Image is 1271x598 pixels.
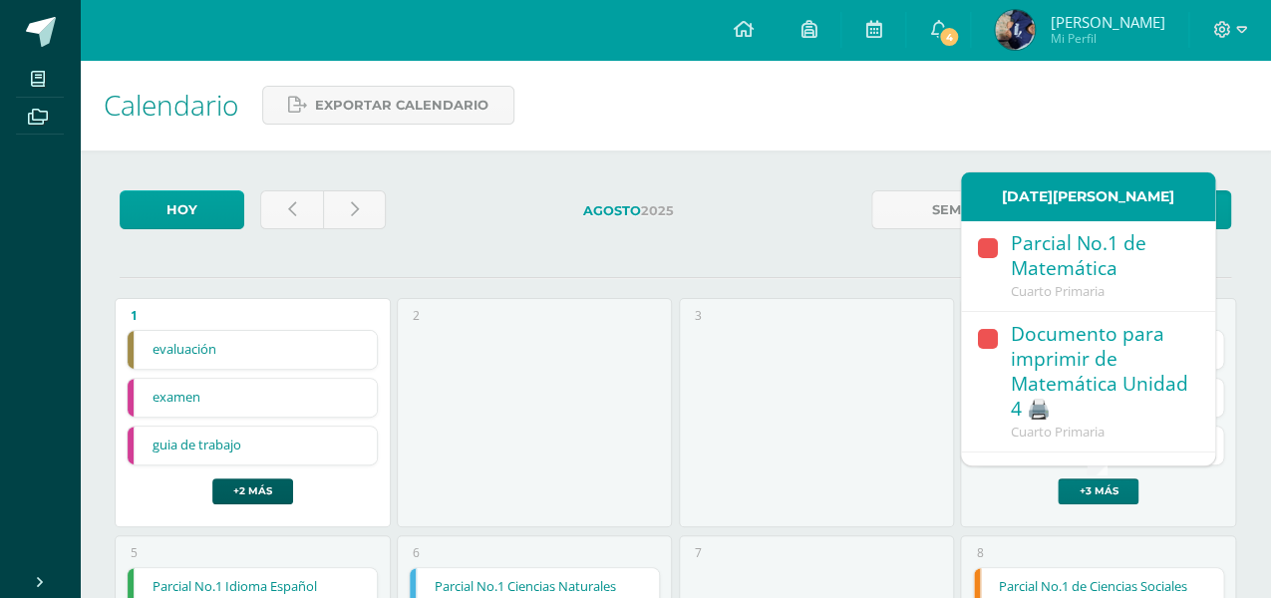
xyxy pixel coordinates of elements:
div: Documentos para imprimir de Ciencias Naturales – Unidad 4 🖨️ [1011,462,1195,564]
div: Documento para imprimir de Matemática Unidad 4 🖨️ [1011,322,1195,424]
div: 1 [131,307,138,324]
div: 6 [413,544,420,561]
a: evaluación [128,331,377,369]
a: Documentos para imprimir de Ciencias Naturales – Unidad 4 🖨️Cuarto Primaria [961,452,1215,593]
div: guia de trabajo | Tarea [127,426,378,465]
span: 4 [938,26,960,48]
span: Cuarto Primaria [1011,282,1105,300]
span: Cuarto Primaria [1011,423,1105,441]
a: Documento para imprimir de Matemática Unidad 4 🖨️Cuarto Primaria [961,312,1215,452]
div: 7 [695,544,702,561]
img: 9e9fda6ab3cf360909e79eb90bc49fdb.png [995,10,1035,50]
span: [PERSON_NAME] [1050,12,1164,32]
a: Exportar calendario [262,86,514,125]
div: 2 [413,307,420,324]
div: 8 [976,544,983,561]
span: Mi Perfil [1050,30,1164,47]
strong: Agosto [583,203,641,218]
a: Parcial No.1 de MatemáticaCuarto Primaria [961,221,1215,312]
a: guia de trabajo [128,427,377,464]
div: 3 [695,307,702,324]
a: +3 más [1058,478,1138,504]
div: evaluación | Examen [127,330,378,370]
a: examen [128,379,377,417]
div: Parcial No.1 de Matemática [1011,231,1195,283]
div: 5 [131,544,138,561]
span: Exportar calendario [315,87,488,124]
label: 2025 [402,190,855,231]
span: Calendario [104,86,238,124]
div: [DATE][PERSON_NAME] [961,172,1215,221]
div: examen | Examen [127,378,378,418]
a: Hoy [120,190,244,229]
a: +2 más [212,478,293,504]
a: Semana [871,190,1052,229]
